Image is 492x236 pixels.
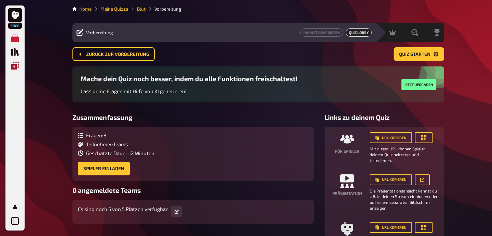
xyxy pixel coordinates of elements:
[8,200,22,214] a: Mein Konto
[72,113,314,121] h3: Zusammenfassung
[100,6,128,12] a: Meine Quizze
[300,28,343,37] a: Inhalte Bearbeiten
[78,132,154,138] div: Fragen : 3
[86,150,154,156] span: Geschätzte Dauer : 12 Minuten
[72,47,155,61] button: Zurück zur Vorbereitung
[9,24,21,28] span: Free
[128,5,146,12] li: Blut
[8,59,22,73] a: Einblendungen
[79,5,92,12] li: Home
[370,146,439,163] small: Mit dieser URL können Spieler deinem Quiz beitreten und teilnehmen.
[86,141,128,147] span: Teilnehmer : Teams
[346,28,372,37] span: Quiz Lobby
[81,75,298,83] h3: Mache dein Quiz noch besser, indem du alle Funktionen freischaltest!
[399,52,430,57] span: Quiz starten
[370,222,412,233] button: URL kopieren
[72,186,314,194] h3: 0 angemeldete Teams
[137,6,146,12] a: Blut
[86,52,149,57] span: Zurück zur Vorbereitung
[146,5,181,12] li: Vorbereitung
[79,6,92,12] a: Home
[92,5,128,12] li: Meine Quizze
[401,79,436,90] button: Jetzt upgraden
[86,30,113,35] span: Vorbereitung
[78,205,168,213] p: Es sind noch 5 von 5 Plätzen verfügbar.
[370,174,412,185] button: URL kopieren
[8,32,22,45] a: Meine Quizze
[335,149,359,153] h4: Für Spieler
[370,188,439,211] small: Die Präsentationsansicht kannst du z.B. in deinen Stream einbinden oder auf einem separaten Bilds...
[332,191,362,196] h4: Präsentation
[370,132,412,143] button: URL kopieren
[325,113,444,121] h3: Links zu deinem Quiz
[394,47,444,61] button: Quiz starten
[78,162,130,175] button: Spieler einladen
[81,88,187,94] span: Lass deine Fragen mit Hilfe von KI generieren!
[8,45,22,59] a: Quiz Sammlung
